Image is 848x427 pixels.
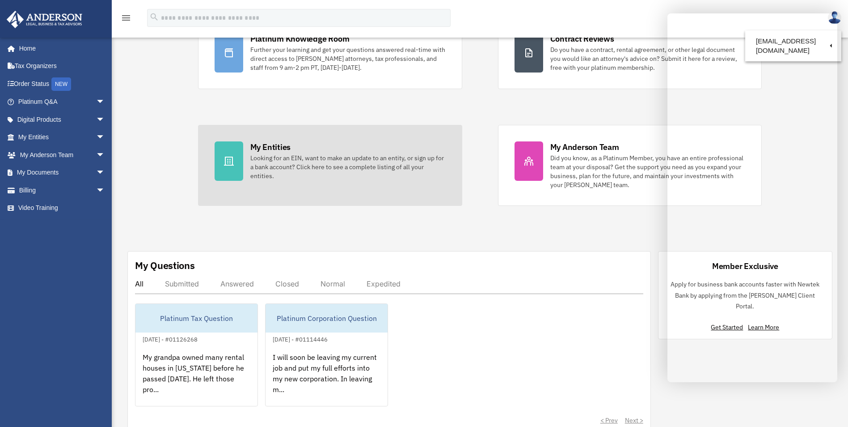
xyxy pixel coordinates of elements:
span: arrow_drop_down [96,128,114,147]
div: [DATE] - #01126268 [135,334,205,343]
div: Do you have a contract, rental agreement, or other legal document you would like an attorney's ad... [550,45,746,72]
a: My Documentsarrow_drop_down [6,164,118,182]
div: Answered [220,279,254,288]
a: Platinum Q&Aarrow_drop_down [6,93,118,111]
div: My Questions [135,259,195,272]
a: menu [121,16,131,23]
div: Expedited [367,279,401,288]
a: Platinum Knowledge Room Further your learning and get your questions answered real-time with dire... [198,17,462,89]
div: Normal [321,279,345,288]
div: Looking for an EIN, want to make an update to an entity, or sign up for a bank account? Click her... [250,154,446,180]
iframe: Chat Window [667,13,837,382]
div: I will soon be leaving my current job and put my full efforts into my new corporation. In leaving... [266,345,388,414]
p: Apply for business bank accounts faster with Newtek Bank by applying from the [PERSON_NAME] Clien... [666,279,825,312]
div: NEW [51,77,71,91]
a: Video Training [6,199,118,217]
a: My Anderson Teamarrow_drop_down [6,146,118,164]
div: Platinum Corporation Question [266,304,388,333]
img: User Pic [828,11,841,24]
i: menu [121,13,131,23]
a: My Entitiesarrow_drop_down [6,128,118,146]
a: Platinum Tax Question[DATE] - #01126268My grandpa owned many rental houses in [US_STATE] before h... [135,303,258,406]
div: Closed [275,279,299,288]
a: Home [6,39,114,57]
a: Billingarrow_drop_down [6,181,118,199]
span: arrow_drop_down [96,93,114,111]
span: arrow_drop_down [96,164,114,182]
div: Contract Reviews [550,33,614,44]
span: arrow_drop_down [96,181,114,200]
a: Platinum Corporation Question[DATE] - #01114446I will soon be leaving my current job and put my f... [265,303,388,406]
a: Tax Organizers [6,57,118,75]
div: Platinum Tax Question [135,304,257,333]
div: [DATE] - #01114446 [266,334,335,343]
div: Did you know, as a Platinum Member, you have an entire professional team at your disposal? Get th... [550,154,746,189]
div: My grandpa owned many rental houses in [US_STATE] before he passed [DATE]. He left those pro... [135,345,257,414]
a: My Entities Looking for an EIN, want to make an update to an entity, or sign up for a bank accoun... [198,125,462,206]
div: Further your learning and get your questions answered real-time with direct access to [PERSON_NAM... [250,45,446,72]
a: Order StatusNEW [6,75,118,93]
a: Digital Productsarrow_drop_down [6,111,118,128]
span: arrow_drop_down [96,111,114,129]
a: Contract Reviews Do you have a contract, rental agreement, or other legal document you would like... [498,17,762,89]
div: Platinum Knowledge Room [250,33,350,44]
span: arrow_drop_down [96,146,114,164]
i: search [149,12,159,22]
div: My Entities [250,141,291,153]
img: Anderson Advisors Platinum Portal [4,11,85,28]
div: My Anderson Team [550,141,619,153]
div: Submitted [165,279,199,288]
a: My Anderson Team Did you know, as a Platinum Member, you have an entire professional team at your... [498,125,762,206]
div: All [135,279,143,288]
